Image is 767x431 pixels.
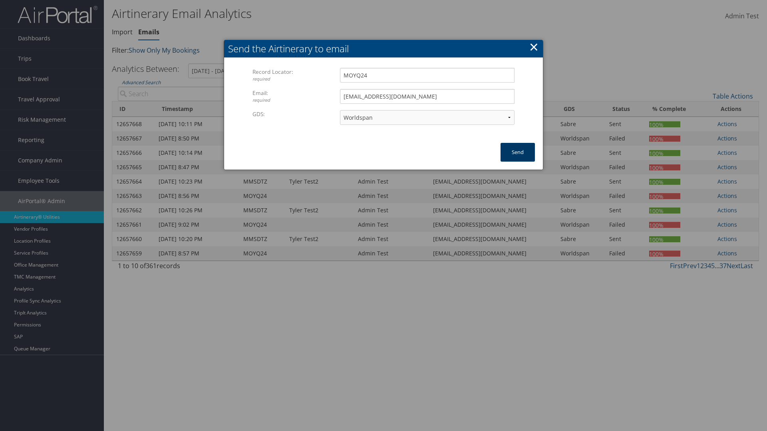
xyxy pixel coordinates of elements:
[340,89,515,104] input: Enter the email address
[340,68,515,83] input: Enter the Record Locator
[252,110,340,118] label: GDS:
[252,68,340,83] label: Record Locator:
[529,39,538,55] a: ×
[252,97,340,104] div: required
[252,89,340,104] label: Email:
[501,143,535,162] button: Send
[224,40,543,57] h2: Send the Airtinerary to email
[252,76,340,83] div: required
